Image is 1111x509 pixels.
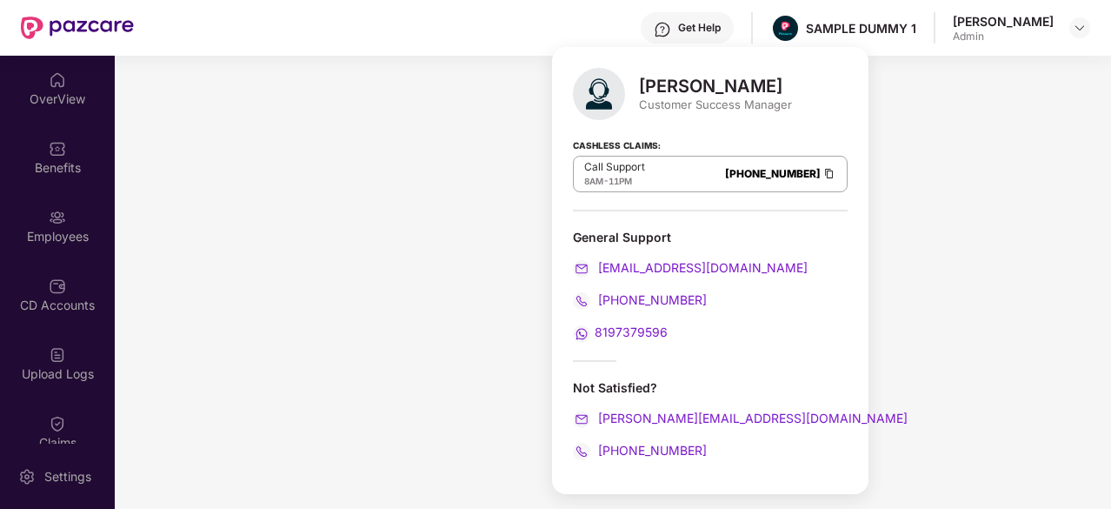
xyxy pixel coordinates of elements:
img: svg+xml;base64,PHN2ZyB4bWxucz0iaHR0cDovL3d3dy53My5vcmcvMjAwMC9zdmciIHdpZHRoPSIyMCIgaGVpZ2h0PSIyMC... [573,443,590,460]
div: - [584,174,645,188]
img: New Pazcare Logo [21,17,134,39]
img: svg+xml;base64,PHN2ZyBpZD0iU2V0dGluZy0yMHgyMCIgeG1sbnM9Imh0dHA6Ly93d3cudzMub3JnLzIwMDAvc3ZnIiB3aW... [18,468,36,486]
span: 11PM [609,176,632,186]
div: Not Satisfied? [573,379,848,396]
img: svg+xml;base64,PHN2ZyBpZD0iRW1wbG95ZWVzIiB4bWxucz0iaHR0cDovL3d3dy53My5vcmcvMjAwMC9zdmciIHdpZHRoPS... [49,209,66,226]
a: [PHONE_NUMBER] [725,167,821,180]
span: 8197379596 [595,325,668,339]
span: [PHONE_NUMBER] [595,443,707,458]
img: svg+xml;base64,PHN2ZyB4bWxucz0iaHR0cDovL3d3dy53My5vcmcvMjAwMC9zdmciIHdpZHRoPSIyMCIgaGVpZ2h0PSIyMC... [573,411,590,428]
strong: Cashless Claims: [573,135,661,154]
div: Not Satisfied? [573,379,848,460]
div: Settings [39,468,96,486]
img: svg+xml;base64,PHN2ZyB4bWxucz0iaHR0cDovL3d3dy53My5vcmcvMjAwMC9zdmciIHdpZHRoPSIyMCIgaGVpZ2h0PSIyMC... [573,292,590,310]
div: Get Help [678,21,721,35]
span: [PHONE_NUMBER] [595,292,707,307]
img: svg+xml;base64,PHN2ZyBpZD0iVXBsb2FkX0xvZ3MiIGRhdGEtbmFtZT0iVXBsb2FkIExvZ3MiIHhtbG5zPSJodHRwOi8vd3... [49,346,66,364]
div: General Support [573,229,848,245]
img: svg+xml;base64,PHN2ZyB4bWxucz0iaHR0cDovL3d3dy53My5vcmcvMjAwMC9zdmciIHhtbG5zOnhsaW5rPSJodHRwOi8vd3... [573,68,625,120]
div: [PERSON_NAME] [639,76,792,97]
div: General Support [573,229,848,343]
div: [PERSON_NAME] [953,13,1054,30]
img: svg+xml;base64,PHN2ZyBpZD0iRHJvcGRvd24tMzJ4MzIiIHhtbG5zPSJodHRwOi8vd3d3LnczLm9yZy8yMDAwL3N2ZyIgd2... [1073,21,1087,35]
span: 8AM [584,176,603,186]
img: svg+xml;base64,PHN2ZyB4bWxucz0iaHR0cDovL3d3dy53My5vcmcvMjAwMC9zdmciIHdpZHRoPSIyMCIgaGVpZ2h0PSIyMC... [573,260,590,278]
div: SAMPLE DUMMY 1 [806,20,916,37]
img: svg+xml;base64,PHN2ZyBpZD0iSG9tZSIgeG1sbnM9Imh0dHA6Ly93d3cudzMub3JnLzIwMDAvc3ZnIiB3aWR0aD0iMjAiIG... [49,71,66,89]
p: Call Support [584,160,645,174]
img: svg+xml;base64,PHN2ZyBpZD0iQ2xhaW0iIHhtbG5zPSJodHRwOi8vd3d3LnczLm9yZy8yMDAwL3N2ZyIgd2lkdGg9IjIwIi... [49,415,66,432]
a: [PERSON_NAME][EMAIL_ADDRESS][DOMAIN_NAME] [573,411,908,425]
div: Admin [953,30,1054,44]
a: [EMAIL_ADDRESS][DOMAIN_NAME] [573,260,808,275]
span: [EMAIL_ADDRESS][DOMAIN_NAME] [595,260,808,275]
a: [PHONE_NUMBER] [573,292,707,307]
a: [PHONE_NUMBER] [573,443,707,458]
img: svg+xml;base64,PHN2ZyBpZD0iQmVuZWZpdHMiIHhtbG5zPSJodHRwOi8vd3d3LnczLm9yZy8yMDAwL3N2ZyIgd2lkdGg9Ij... [49,140,66,157]
img: svg+xml;base64,PHN2ZyB4bWxucz0iaHR0cDovL3d3dy53My5vcmcvMjAwMC9zdmciIHdpZHRoPSIyMCIgaGVpZ2h0PSIyMC... [573,325,590,343]
img: Clipboard Icon [822,166,836,181]
img: Pazcare_Alternative_logo-01-01.png [773,16,798,41]
a: 8197379596 [573,325,668,339]
img: svg+xml;base64,PHN2ZyBpZD0iSGVscC0zMngzMiIgeG1sbnM9Imh0dHA6Ly93d3cudzMub3JnLzIwMDAvc3ZnIiB3aWR0aD... [654,21,671,38]
div: Customer Success Manager [639,97,792,112]
span: [PERSON_NAME][EMAIL_ADDRESS][DOMAIN_NAME] [595,411,908,425]
img: svg+xml;base64,PHN2ZyBpZD0iQ0RfQWNjb3VudHMiIGRhdGEtbmFtZT0iQ0QgQWNjb3VudHMiIHhtbG5zPSJodHRwOi8vd3... [49,278,66,295]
